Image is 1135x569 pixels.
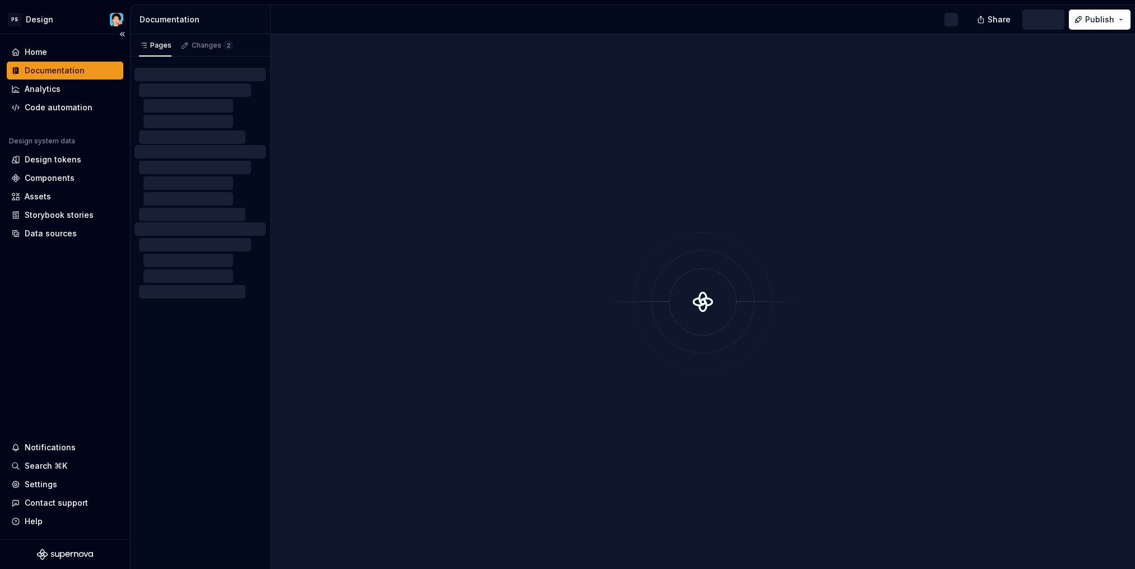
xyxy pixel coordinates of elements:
a: Home [7,43,123,61]
div: Design tokens [25,154,81,165]
div: Pages [139,41,172,50]
div: Contact support [25,497,88,509]
div: Settings [25,479,57,490]
div: Home [25,46,47,58]
div: PS [8,13,21,26]
a: Analytics [7,80,123,98]
div: Design system data [9,137,75,146]
a: Components [7,169,123,187]
div: Design [26,14,53,25]
button: Search ⌘K [7,457,123,475]
div: Storybook stories [25,209,94,221]
a: Storybook stories [7,206,123,224]
button: PSDesignLeo [2,7,128,31]
span: 2 [224,41,233,50]
svg: Supernova Logo [37,549,93,560]
button: Notifications [7,439,123,456]
div: Analytics [25,83,61,95]
a: Code automation [7,99,123,116]
span: Share [988,14,1011,25]
div: Changes [192,41,233,50]
button: Contact support [7,494,123,512]
a: Assets [7,188,123,206]
a: Design tokens [7,151,123,169]
button: Share [971,10,1018,30]
a: Documentation [7,62,123,80]
span: Publish [1085,14,1114,25]
img: Leo [110,13,123,26]
div: Documentation [140,14,266,25]
a: Settings [7,475,123,493]
div: Code automation [25,102,92,113]
button: Collapse sidebar [114,26,130,42]
div: Notifications [25,442,76,453]
button: Help [7,512,123,530]
a: Data sources [7,225,123,242]
button: Publish [1069,10,1131,30]
div: Assets [25,191,51,202]
div: Search ⌘K [25,460,67,472]
div: Documentation [25,65,85,76]
div: Components [25,172,75,184]
div: Help [25,516,43,527]
div: Data sources [25,228,77,239]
